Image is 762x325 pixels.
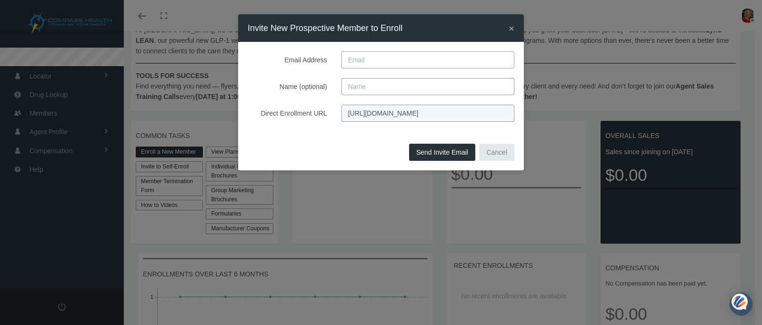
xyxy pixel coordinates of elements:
[241,51,334,69] label: Email Address
[241,105,334,122] label: Direct Enrollment URL
[730,293,752,315] div: Open Intercom Messenger
[341,78,514,95] input: Name
[409,144,475,161] button: Send Invite Email
[341,51,514,69] input: Email
[248,21,402,35] h4: Invite New Prospective Member to Enroll
[509,23,514,34] span: ×
[732,293,748,311] img: svg+xml;base64,PHN2ZyB3aWR0aD0iNDQiIGhlaWdodD0iNDQiIHZpZXdCb3g9IjAgMCA0NCA0NCIgZmlsbD0ibm9uZSIgeG...
[479,144,514,161] button: Cancel
[509,23,514,33] button: Close
[241,78,334,95] label: Name (optional)
[341,105,514,122] input: Direct Enrollment URL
